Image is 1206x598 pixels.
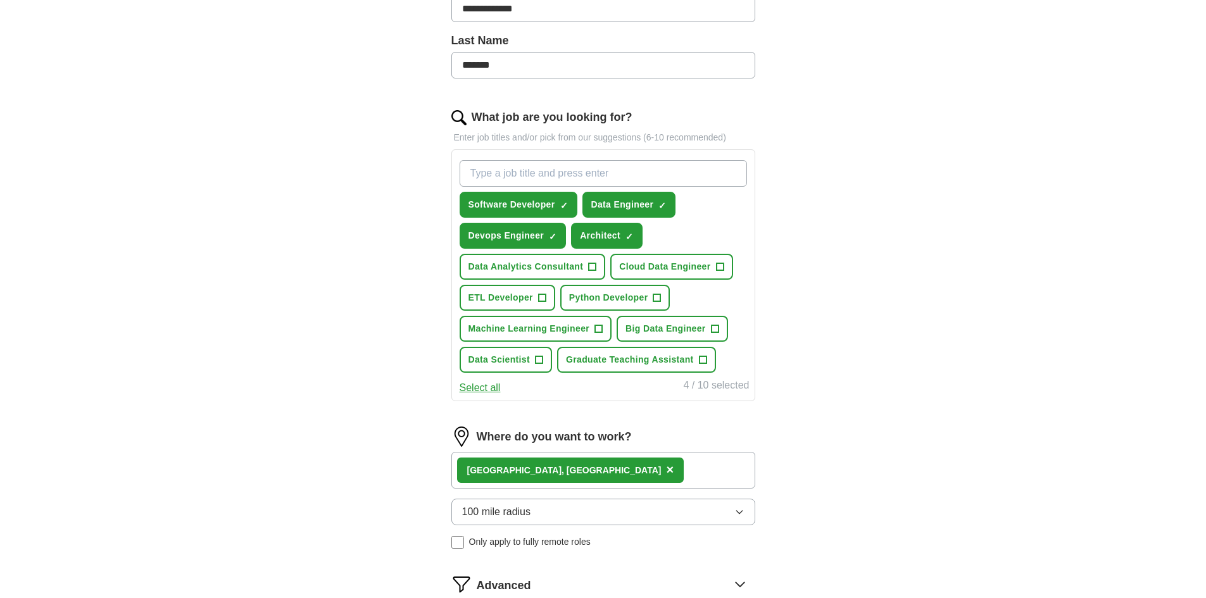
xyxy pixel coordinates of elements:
span: Big Data Engineer [625,322,706,335]
span: Machine Learning Engineer [468,322,590,335]
span: Architect [580,229,620,242]
label: What job are you looking for? [472,109,632,126]
img: search.png [451,110,467,125]
span: Only apply to fully remote roles [469,535,591,549]
button: Data Engineer✓ [582,192,676,218]
span: ✓ [549,232,556,242]
button: Machine Learning Engineer [460,316,612,342]
span: Cloud Data Engineer [619,260,710,273]
button: Architect✓ [571,223,643,249]
span: × [666,463,674,477]
div: [GEOGRAPHIC_DATA], [GEOGRAPHIC_DATA] [467,464,662,477]
button: 100 mile radius [451,499,755,525]
div: 4 / 10 selected [683,378,749,396]
span: Advanced [477,577,531,594]
input: Type a job title and press enter [460,160,747,187]
img: location.png [451,427,472,447]
button: Big Data Engineer [617,316,728,342]
span: 100 mile radius [462,504,531,520]
button: Software Developer✓ [460,192,577,218]
input: Only apply to fully remote roles [451,536,464,549]
span: Software Developer [468,198,555,211]
span: Graduate Teaching Assistant [566,353,694,366]
span: Python Developer [569,291,648,304]
button: Cloud Data Engineer [610,254,732,280]
label: Last Name [451,32,755,49]
button: Select all [460,380,501,396]
span: Data Scientist [468,353,531,366]
span: Devops Engineer [468,229,544,242]
span: ✓ [625,232,633,242]
img: filter [451,574,472,594]
button: Devops Engineer✓ [460,223,567,249]
button: Data Scientist [460,347,553,373]
span: ETL Developer [468,291,533,304]
button: × [666,461,674,480]
p: Enter job titles and/or pick from our suggestions (6-10 recommended) [451,131,755,144]
button: ETL Developer [460,285,555,311]
span: Data Engineer [591,198,654,211]
label: Where do you want to work? [477,428,632,445]
button: Data Analytics Consultant [460,254,606,280]
span: ✓ [658,201,666,211]
button: Python Developer [560,285,670,311]
span: ✓ [560,201,568,211]
span: Data Analytics Consultant [468,260,584,273]
button: Graduate Teaching Assistant [557,347,716,373]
